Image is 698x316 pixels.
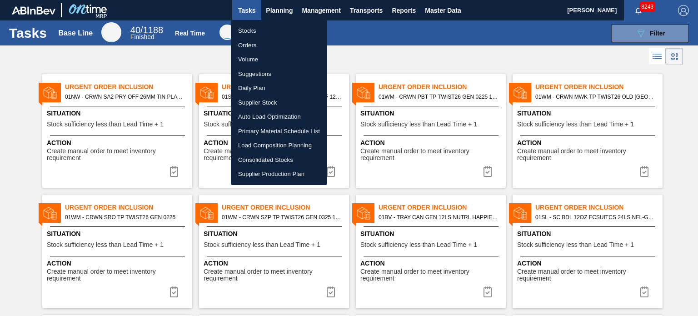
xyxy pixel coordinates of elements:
[231,167,327,181] a: Supplier Production Plan
[231,110,327,124] a: Auto Load Optimization
[231,95,327,110] a: Supplier Stock
[231,81,327,95] a: Daily Plan
[231,24,327,38] a: Stocks
[231,38,327,53] a: Orders
[231,124,327,139] a: Primary Material Schedule List
[231,138,327,153] a: Load Composition Planning
[231,52,327,67] a: Volume
[231,67,327,81] a: Suggestions
[231,153,327,167] a: Consolidated Stocks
